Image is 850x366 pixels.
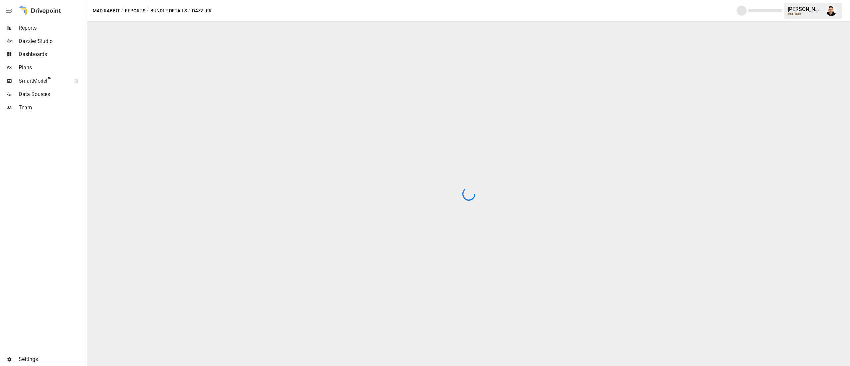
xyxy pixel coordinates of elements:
[19,77,67,85] span: SmartModel
[19,50,86,58] span: Dashboards
[19,64,86,72] span: Plans
[147,7,149,15] div: /
[121,7,124,15] div: /
[188,7,191,15] div: /
[19,37,86,45] span: Dazzler Studio
[150,7,187,15] button: Bundle Details
[826,5,837,16] img: Francisco Sanchez
[19,24,86,32] span: Reports
[788,6,822,12] div: [PERSON_NAME]
[19,104,86,112] span: Team
[93,7,120,15] button: Mad Rabbit
[19,90,86,98] span: Data Sources
[19,355,86,363] span: Settings
[47,76,52,84] span: ™
[125,7,145,15] button: Reports
[788,12,822,15] div: Mad Rabbit
[822,1,841,20] button: Francisco Sanchez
